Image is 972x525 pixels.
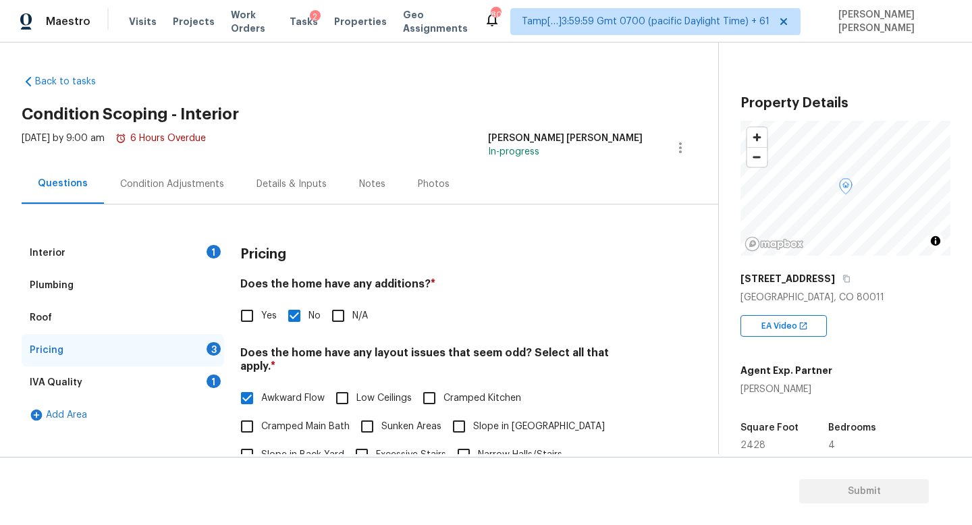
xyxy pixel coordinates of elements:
a: Mapbox homepage [745,236,804,252]
button: Toggle attribution [927,233,944,249]
span: Slope in [GEOGRAPHIC_DATA] [473,420,605,434]
div: 1 [207,245,221,258]
span: Tamp[…]3:59:59 Gmt 0700 (pacific Daylight Time) + 61 [522,15,769,28]
span: 4 [828,441,835,450]
button: Copy Address [840,273,853,285]
span: Cramped Kitchen [443,391,521,406]
span: Yes [261,309,277,323]
span: Narrow Halls/Stairs [478,448,562,462]
span: Visits [129,15,157,28]
span: In-progress [488,147,539,157]
span: Work Orders [231,8,273,35]
span: N/A [352,309,368,323]
span: Maestro [46,15,90,28]
div: Roof [30,311,52,325]
div: 809 [491,8,500,22]
span: Excessive Stairs [376,448,446,462]
span: Toggle attribution [932,233,940,248]
span: 6 Hours Overdue [115,134,206,143]
div: Pricing [30,343,63,357]
h3: Pricing [240,248,286,261]
h4: Does the home have any additions? [240,277,643,296]
span: 2428 [740,441,765,450]
div: Questions [38,177,88,190]
span: Tasks [290,17,318,26]
span: Slope in Back Yard [261,448,344,462]
h2: Condition Scoping - Interior [22,107,718,121]
span: [PERSON_NAME] [PERSON_NAME] [833,8,952,35]
div: 1 [207,375,221,388]
div: Condition Adjustments [120,177,224,191]
h5: Bedrooms [828,423,876,433]
div: Interior [30,246,65,260]
span: Awkward Flow [261,391,325,406]
h5: Square Foot [740,423,799,433]
div: 2 [310,10,321,24]
h5: [STREET_ADDRESS] [740,272,835,285]
span: Low Ceilings [356,391,412,406]
div: IVA Quality [30,376,82,389]
div: [GEOGRAPHIC_DATA], CO 80011 [740,291,950,304]
button: Zoom in [747,128,767,147]
img: Open In New Icon [799,321,808,331]
h3: Property Details [740,96,950,110]
span: Sunken Areas [381,420,441,434]
div: 3 [207,342,221,356]
div: [PERSON_NAME] [PERSON_NAME] [488,132,643,145]
span: Cramped Main Bath [261,420,350,434]
div: EA Video [740,315,827,337]
div: Plumbing [30,279,74,292]
div: [PERSON_NAME] [740,383,832,396]
div: [DATE] by 9:00 am [22,132,206,164]
div: Map marker [839,178,853,199]
div: Add Area [22,399,224,431]
div: Notes [359,177,385,191]
span: Geo Assignments [403,8,468,35]
span: Projects [173,15,215,28]
a: Back to tasks [22,75,151,88]
div: Photos [418,177,450,191]
div: Details & Inputs [256,177,327,191]
span: Zoom out [747,148,767,167]
span: No [308,309,321,323]
span: EA Video [761,319,803,333]
h5: Agent Exp. Partner [740,364,832,377]
button: Zoom out [747,147,767,167]
canvas: Map [740,121,950,256]
span: Properties [334,15,387,28]
h4: Does the home have any layout issues that seem odd? Select all that apply. [240,346,643,379]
